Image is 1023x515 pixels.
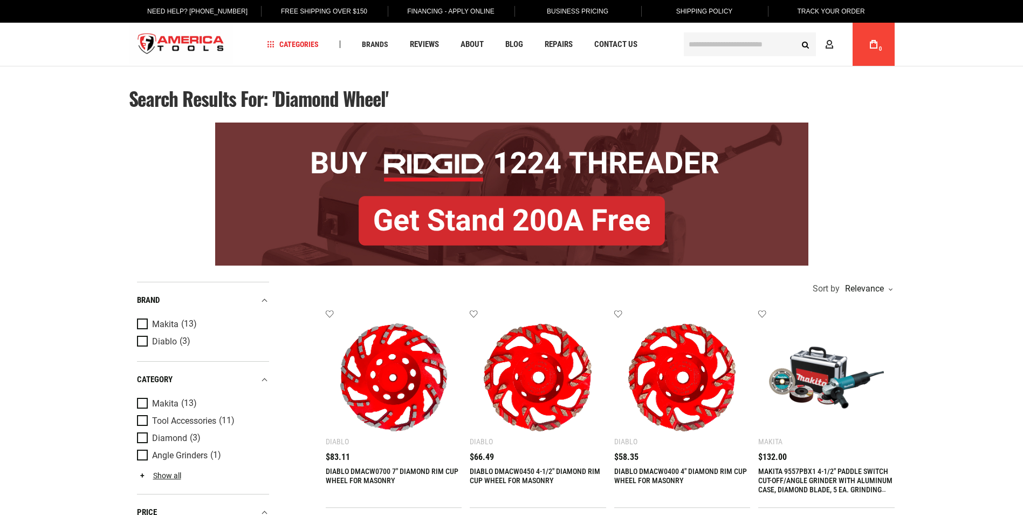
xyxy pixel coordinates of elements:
span: (3) [180,337,190,346]
span: (11) [219,416,235,425]
a: DIABLO DMACW0700 7" DIAMOND RIM CUP WHEEL FOR MASONRY [326,467,458,485]
a: BOGO: Buy RIDGID® 1224 Threader, Get Stand 200A Free! [215,123,808,131]
span: Contact Us [594,40,637,49]
img: America Tools [129,24,234,65]
a: MAKITA 9557PBX1 4-1/2" PADDLE SWITCH CUT-OFF/ANGLE GRINDER WITH ALUMINUM CASE, DIAMOND BLADE, 5 E... [758,467,892,512]
span: (13) [181,399,197,408]
a: DIABLO DMACW0450 4-1/2" DIAMOND RIM CUP WHEEL FOR MASONRY [470,467,600,485]
span: Diamond [152,433,187,443]
a: Tool Accessories (11) [137,415,266,427]
span: Sort by [813,284,840,293]
a: Makita (13) [137,319,266,330]
img: DIABLO DMACW0450 4-1/2 [480,320,595,435]
div: Makita [758,437,782,446]
a: Contact Us [589,37,642,52]
span: Makita [152,399,178,409]
span: Search results for: 'diamond wheel' [129,84,388,112]
span: Repairs [545,40,573,49]
span: Reviews [410,40,439,49]
span: Blog [505,40,523,49]
button: Search [795,34,816,55]
img: MAKITA 9557PBX1 4-1/2 [769,320,884,435]
a: Brands [357,37,393,52]
img: BOGO: Buy RIDGID® 1224 Threader, Get Stand 200A Free! [215,123,808,266]
a: Diamond (3) [137,432,266,444]
div: Diablo [614,437,637,446]
a: Blog [500,37,528,52]
span: Brands [362,40,388,48]
a: Repairs [540,37,578,52]
span: Diablo [152,337,177,347]
div: Brand [137,293,269,308]
span: $58.35 [614,453,638,462]
a: Categories [262,37,324,52]
img: DIABLO DMACW0400 4 [625,320,740,435]
a: store logo [129,24,234,65]
span: $132.00 [758,453,787,462]
span: (1) [210,451,221,460]
a: Reviews [405,37,444,52]
a: About [456,37,489,52]
a: Angle Grinders (1) [137,450,266,462]
span: (3) [190,433,201,443]
div: Relevance [842,284,892,293]
span: Angle Grinders [152,451,208,460]
span: Tool Accessories [152,416,216,426]
div: Diablo [470,437,493,446]
span: Makita [152,320,178,329]
span: 0 [879,46,882,52]
a: Makita (13) [137,398,266,410]
a: Show all [137,471,181,480]
span: Shipping Policy [676,8,733,15]
span: Categories [267,40,319,48]
span: About [461,40,484,49]
a: DIABLO DMACW0400 4" DIAMOND RIM CUP WHEEL FOR MASONRY [614,467,747,485]
span: $66.49 [470,453,494,462]
span: (13) [181,320,197,329]
a: 0 [863,23,884,66]
a: Diablo (3) [137,336,266,348]
div: Diablo [326,437,349,446]
span: $83.11 [326,453,350,462]
div: category [137,372,269,387]
img: DIABLO DMACW0700 7 [337,320,451,435]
